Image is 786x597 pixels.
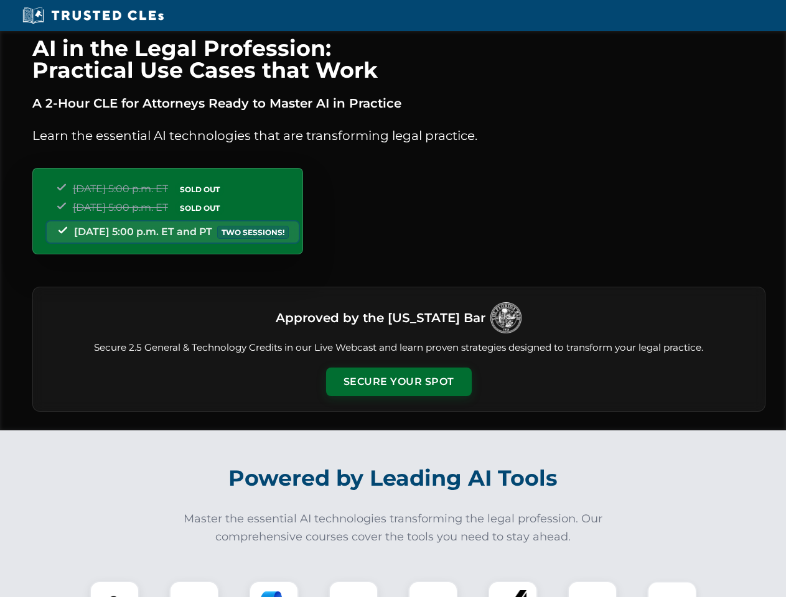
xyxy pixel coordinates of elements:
img: Logo [490,302,522,333]
h1: AI in the Legal Profession: Practical Use Cases that Work [32,37,765,81]
img: Trusted CLEs [19,6,167,25]
span: [DATE] 5:00 p.m. ET [73,183,168,195]
h3: Approved by the [US_STATE] Bar [276,307,485,329]
span: [DATE] 5:00 p.m. ET [73,201,168,213]
span: SOLD OUT [175,201,224,215]
span: SOLD OUT [175,183,224,196]
p: Master the essential AI technologies transforming the legal profession. Our comprehensive courses... [175,510,611,546]
p: Secure 2.5 General & Technology Credits in our Live Webcast and learn proven strategies designed ... [48,341,750,355]
p: A 2-Hour CLE for Attorneys Ready to Master AI in Practice [32,93,765,113]
h2: Powered by Leading AI Tools [49,456,738,500]
p: Learn the essential AI technologies that are transforming legal practice. [32,126,765,146]
button: Secure Your Spot [326,368,472,396]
